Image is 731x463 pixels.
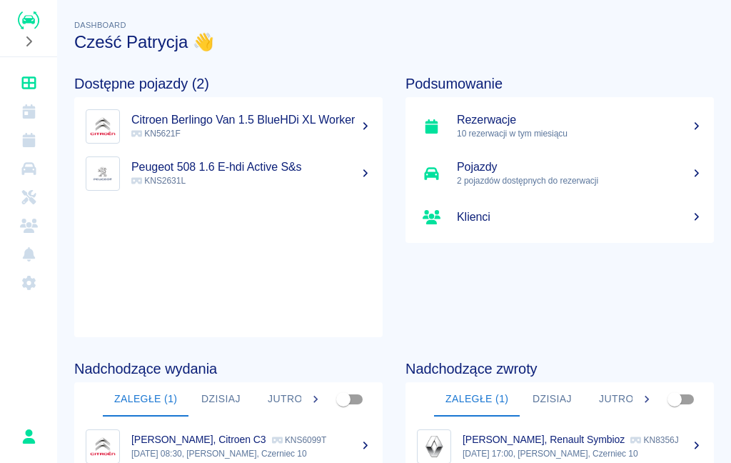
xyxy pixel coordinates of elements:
a: Dashboard [6,69,51,97]
p: KNS6099T [272,435,327,445]
a: Kalendarz [6,97,51,126]
a: Serwisy [6,183,51,211]
span: Pokaż przypisane tylko do mnie [330,386,357,413]
img: Renthelp [18,11,39,29]
button: Rozwiń nawigację [18,32,39,51]
img: Image [89,160,116,187]
span: Dashboard [74,21,126,29]
h4: Nadchodzące wydania [74,360,383,377]
span: KNS2631L [131,176,186,186]
h4: Nadchodzące zwroty [405,360,714,377]
a: Ustawienia [6,269,51,297]
a: Flota [6,154,51,183]
h5: Peugeot 508 1.6 E-hdi Active S&s [131,160,371,174]
img: Image [89,113,116,140]
h5: Citroen Berlingo Van 1.5 BlueHDi XL Worker [131,113,371,127]
h5: Klienci [457,210,702,224]
span: KN5621F [131,129,181,139]
p: 2 pojazdów dostępnych do rezerwacji [457,174,702,187]
img: Image [420,433,448,460]
p: 10 rezerwacji w tym miesiącu [457,127,702,140]
h5: Rezerwacje [457,113,702,127]
p: [PERSON_NAME], Renault Symbioz [463,434,625,445]
a: Powiadomienia [6,240,51,269]
button: Patrycja Floryan [14,422,44,452]
button: Zaległe (1) [103,382,188,417]
h3: Cześć Patrycja 👋 [74,32,714,52]
button: Dzisiaj [188,382,253,417]
button: Jutro [584,382,648,417]
p: [PERSON_NAME], Citroen C3 [131,434,266,445]
button: Dzisiaj [520,382,584,417]
button: Jutro [253,382,317,417]
p: [DATE] 17:00, [PERSON_NAME], Czerniec 10 [463,447,702,460]
h5: Pojazdy [457,160,702,174]
h4: Dostępne pojazdy (2) [74,75,383,92]
p: KN8356J [630,435,678,445]
span: Pokaż przypisane tylko do mnie [661,386,688,413]
h4: Podsumowanie [405,75,714,92]
a: Klienci [405,197,714,237]
p: [DATE] 08:30, [PERSON_NAME], Czerniec 10 [131,447,371,460]
img: Image [89,433,116,460]
a: Rezerwacje [6,126,51,154]
a: Klienci [6,211,51,240]
a: ImageCitroen Berlingo Van 1.5 BlueHDi XL Worker KN5621F [74,103,383,150]
a: ImagePeugeot 508 1.6 E-hdi Active S&s KNS2631L [74,150,383,197]
a: Pojazdy2 pojazdów dostępnych do rezerwacji [405,150,714,197]
a: Rezerwacje10 rezerwacji w tym miesiącu [405,103,714,150]
button: Zaległe (1) [434,382,520,417]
